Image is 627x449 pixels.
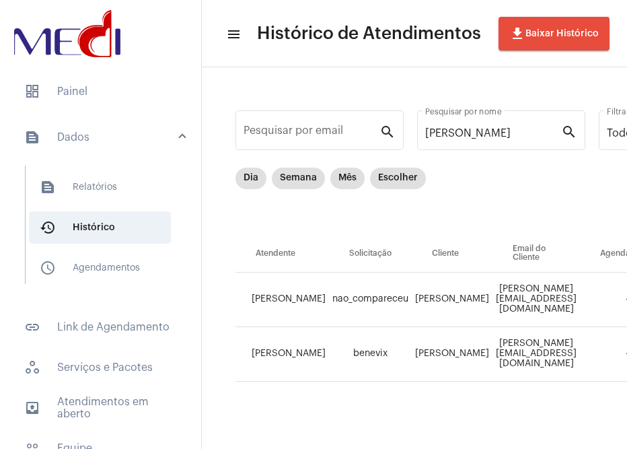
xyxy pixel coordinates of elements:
th: Email do Cliente [492,235,580,273]
span: Agendamentos [29,252,171,284]
mat-icon: sidenav icon [24,319,40,335]
mat-icon: sidenav icon [24,400,40,416]
span: Atendimentos em aberto [13,392,188,424]
img: d3a1b5fa-500b-b90f-5a1c-719c20e9830b.png [11,7,124,61]
input: Pesquisar por nome [425,127,561,139]
span: nao_compareceu [332,294,408,304]
span: Link de Agendamento [13,311,188,343]
th: Cliente [412,235,492,273]
input: Pesquisar por email [244,127,379,139]
mat-icon: sidenav icon [24,129,40,145]
mat-chip: Semana [272,168,325,189]
td: [PERSON_NAME][EMAIL_ADDRESS][DOMAIN_NAME] [492,273,580,327]
td: [PERSON_NAME] [412,273,492,327]
span: Baixar Histórico [509,29,599,38]
mat-icon: file_download [509,26,525,42]
span: Histórico de Atendimentos [257,23,481,44]
span: Painel [13,75,188,108]
mat-chip: Dia [235,168,266,189]
button: Baixar Histórico [499,17,610,50]
th: Solicitação [329,235,412,273]
mat-expansion-panel-header: sidenav iconDados [8,116,201,159]
mat-icon: sidenav icon [226,26,239,42]
mat-chip: Escolher [370,168,426,189]
th: Atendente [235,235,329,273]
td: [PERSON_NAME] [235,273,329,327]
span: Relatórios [29,171,171,203]
mat-panel-title: Dados [24,129,180,145]
span: sidenav icon [24,359,40,376]
span: sidenav icon [24,83,40,100]
span: Serviços e Pacotes [13,351,188,384]
mat-chip: Mês [330,168,365,189]
mat-icon: sidenav icon [40,179,56,195]
mat-icon: sidenav icon [40,219,56,236]
span: benevix [353,349,388,358]
td: [PERSON_NAME] [235,327,329,382]
span: Histórico [29,211,171,244]
mat-icon: search [561,123,577,139]
div: sidenav iconDados [8,159,201,303]
td: [PERSON_NAME][EMAIL_ADDRESS][DOMAIN_NAME] [492,327,580,382]
mat-icon: search [379,123,396,139]
td: [PERSON_NAME] [412,327,492,382]
mat-icon: sidenav icon [40,260,56,276]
